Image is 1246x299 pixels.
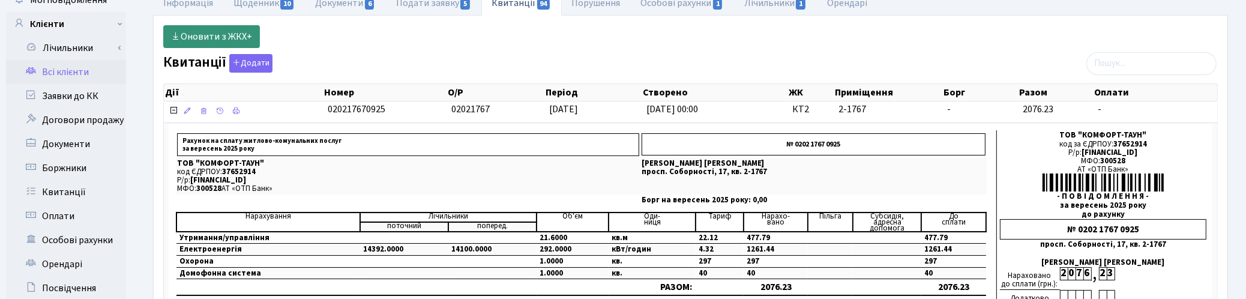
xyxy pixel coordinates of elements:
[163,54,272,73] label: Квитанції
[1098,103,1212,116] span: -
[196,183,221,194] span: 300528
[1000,240,1207,249] div: просп. Соборності, 17, кв. 2-1767
[176,256,360,268] td: Охорона
[226,52,272,73] a: Додати
[1060,267,1068,280] div: 2
[176,213,360,232] td: Нарахування
[6,156,126,180] a: Боржники
[177,133,639,156] p: Рахунок на сплату житлово-комунальних послуг за вересень 2025 року
[6,228,126,252] a: Особові рахунки
[642,133,986,156] p: № 0202 1767 0925
[6,180,126,204] a: Квитанції
[744,244,808,256] td: 1261.44
[609,244,696,256] td: кВт/годин
[921,256,986,268] td: 297
[1083,267,1091,280] div: 6
[1107,267,1115,280] div: 3
[1113,139,1147,149] span: 37652914
[792,103,829,116] span: КТ2
[1093,84,1217,101] th: Оплати
[537,244,609,256] td: 292.0000
[787,84,834,101] th: ЖК
[1076,267,1083,280] div: 7
[744,232,808,244] td: 477.79
[176,244,360,256] td: Електроенергія
[1099,267,1107,280] div: 2
[176,267,360,279] td: Домофонна система
[229,54,272,73] button: Квитанції
[537,213,609,232] td: Об'єм
[921,213,986,232] td: До cплати
[744,279,808,296] td: 2076.23
[6,108,126,132] a: Договори продажу
[696,256,744,268] td: 297
[1091,267,1099,281] div: ,
[14,36,126,60] a: Лічильники
[609,232,696,244] td: кв.м
[360,222,448,232] td: поточний
[839,103,938,116] span: 2-1767
[164,84,323,101] th: Дії
[537,232,609,244] td: 21.6000
[1023,103,1053,116] span: 2076.23
[1000,219,1207,240] div: № 0202 1767 0925
[744,267,808,279] td: 40
[853,213,922,232] td: Субсидія, адресна допомога
[6,84,126,108] a: Заявки до КК
[921,232,986,244] td: 477.79
[177,168,639,176] p: код ЄДРПОУ:
[6,60,126,84] a: Всі клієнти
[448,222,537,232] td: поперед.
[921,279,986,296] td: 2076.23
[323,84,447,101] th: Номер
[447,84,544,101] th: О/Р
[647,103,699,116] span: [DATE] 00:00
[696,232,744,244] td: 22.12
[642,196,986,204] p: Борг на вересень 2025 року: 0,00
[1082,147,1137,158] span: [FINANCIAL_ID]
[1000,267,1060,290] div: Нараховано до сплати (грн.):
[921,267,986,279] td: 40
[549,103,578,116] span: [DATE]
[448,244,537,256] td: 14100.0000
[744,213,808,232] td: Нарахо- вано
[834,84,942,101] th: Приміщення
[808,213,852,232] td: Пільга
[696,213,744,232] td: Тариф
[609,213,696,232] td: Оди- ниця
[328,103,385,116] span: 020217670925
[544,84,642,101] th: Період
[1086,52,1217,75] input: Пошук...
[609,267,696,279] td: кв.
[537,256,609,268] td: 1.0000
[1018,84,1094,101] th: Разом
[947,103,951,116] span: -
[1000,201,1207,210] div: за вересень 2025 року
[190,175,246,186] span: [FINANCIAL_ID]
[609,279,744,296] td: РАЗОМ:
[6,252,126,276] a: Орендарі
[6,132,126,156] a: Документи
[1068,267,1076,280] div: 0
[696,267,744,279] td: 40
[177,160,639,168] p: ТОВ "КОМФОРТ-ТАУН"
[642,160,986,168] p: [PERSON_NAME] [PERSON_NAME]
[642,168,986,176] p: просп. Соборності, 17, кв. 2-1767
[452,103,490,116] span: 02021767
[222,166,256,177] span: 37652914
[6,12,126,36] a: Клієнти
[177,185,639,193] p: МФО: АТ «ОТП Банк»
[1000,210,1207,219] div: до рахунку
[921,244,986,256] td: 1261.44
[1100,156,1125,166] span: 300528
[1000,131,1207,139] div: ТОВ "КОМФОРТ-ТАУН"
[744,256,808,268] td: 297
[642,84,787,101] th: Створено
[360,213,537,222] td: Лічильники
[360,244,448,256] td: 14392.0000
[163,25,260,48] a: Оновити з ЖКХ+
[1000,140,1207,148] div: код за ЄДРПОУ:
[942,84,1018,101] th: Борг
[609,256,696,268] td: кв.
[537,267,609,279] td: 1.0000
